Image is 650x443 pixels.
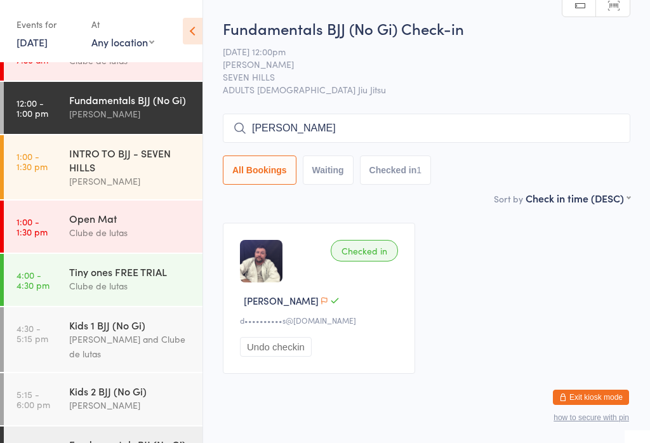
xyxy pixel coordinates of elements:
[416,165,421,175] div: 1
[223,58,611,70] span: [PERSON_NAME]
[553,390,629,405] button: Exit kiosk mode
[494,192,523,205] label: Sort by
[4,201,202,253] a: 1:00 -1:30 pmOpen MatClube de lutas
[69,211,192,225] div: Open Mat
[69,93,192,107] div: Fundamentals BJJ (No Gi)
[69,384,192,398] div: Kids 2 BJJ (No Gi)
[69,332,192,361] div: [PERSON_NAME] and Clube de lutas
[240,337,312,357] button: Undo checkin
[69,225,192,240] div: Clube de lutas
[4,254,202,306] a: 4:00 -4:30 pmTiny ones FREE TRIALClube de lutas
[4,373,202,425] a: 5:15 -6:00 pmKids 2 BJJ (No Gi)[PERSON_NAME]
[4,307,202,372] a: 4:30 -5:15 pmKids 1 BJJ (No Gi)[PERSON_NAME] and Clube de lutas
[223,18,630,39] h2: Fundamentals BJJ (No Gi) Check-in
[69,107,192,121] div: [PERSON_NAME]
[303,155,354,185] button: Waiting
[240,240,282,282] img: image1642385492.png
[526,191,630,205] div: Check in time (DESC)
[554,413,629,422] button: how to secure with pin
[240,315,402,326] div: d••••••••••s@[DOMAIN_NAME]
[69,279,192,293] div: Clube de lutas
[91,35,154,49] div: Any location
[69,318,192,332] div: Kids 1 BJJ (No Gi)
[4,135,202,199] a: 1:00 -1:30 pmINTRO TO BJJ - SEVEN HILLS[PERSON_NAME]
[17,14,79,35] div: Events for
[17,35,48,49] a: [DATE]
[360,155,432,185] button: Checked in1
[223,155,296,185] button: All Bookings
[17,323,48,343] time: 4:30 - 5:15 pm
[223,114,630,143] input: Search
[17,44,48,65] time: 7:00 - 7:30 am
[223,70,611,83] span: SEVEN HILLS
[223,45,611,58] span: [DATE] 12:00pm
[331,240,398,261] div: Checked in
[69,265,192,279] div: Tiny ones FREE TRIAL
[17,389,50,409] time: 5:15 - 6:00 pm
[69,174,192,188] div: [PERSON_NAME]
[223,83,630,96] span: ADULTS [DEMOGRAPHIC_DATA] Jiu Jitsu
[69,146,192,174] div: INTRO TO BJJ - SEVEN HILLS
[17,151,48,171] time: 1:00 - 1:30 pm
[244,294,319,307] span: [PERSON_NAME]
[17,270,50,290] time: 4:00 - 4:30 pm
[91,14,154,35] div: At
[69,398,192,413] div: [PERSON_NAME]
[4,82,202,134] a: 12:00 -1:00 pmFundamentals BJJ (No Gi)[PERSON_NAME]
[17,216,48,237] time: 1:00 - 1:30 pm
[17,98,48,118] time: 12:00 - 1:00 pm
